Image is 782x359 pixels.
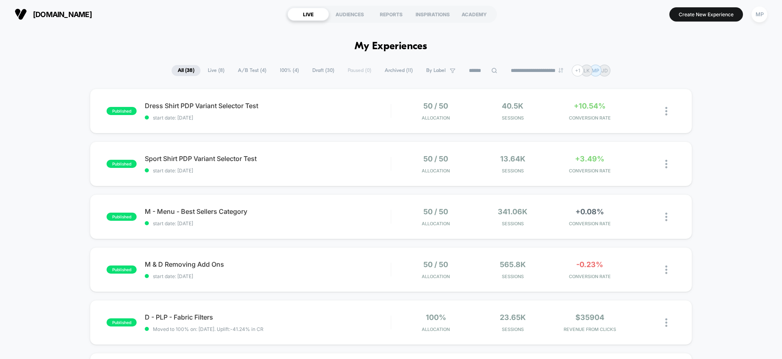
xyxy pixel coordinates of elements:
span: published [107,160,137,168]
img: close [665,213,667,221]
span: +0.08% [575,207,604,216]
span: published [107,318,137,326]
span: Draft ( 30 ) [306,65,340,76]
div: MP [752,7,767,22]
span: start date: [DATE] [145,220,391,226]
span: Allocation [422,115,450,121]
span: Allocation [422,221,450,226]
span: Moved to 100% on: [DATE] . Uplift: -41.24% in CR [153,326,264,332]
span: [DOMAIN_NAME] [33,10,92,19]
span: By Label [426,67,446,74]
p: MP [592,67,599,74]
span: +3.49% [575,154,604,163]
span: 565.8k [500,260,526,269]
img: end [558,68,563,73]
span: published [107,213,137,221]
span: Dress Shirt PDP Variant Selector Test [145,102,391,110]
button: MP [749,6,770,23]
span: 50 / 50 [423,154,448,163]
span: Sport Shirt PDP Variant Selector Test [145,154,391,163]
span: start date: [DATE] [145,115,391,121]
img: close [665,107,667,115]
span: Live ( 8 ) [202,65,231,76]
span: Archived ( 11 ) [379,65,419,76]
span: 23.65k [500,313,526,322]
span: 100% ( 4 ) [274,65,305,76]
span: Allocation [422,274,450,279]
div: REPORTS [370,8,412,21]
span: 50 / 50 [423,102,448,110]
span: 341.06k [498,207,527,216]
p: LK [584,67,590,74]
span: 100% [426,313,446,322]
span: published [107,107,137,115]
img: close [665,318,667,327]
span: published [107,265,137,274]
span: +10.54% [574,102,606,110]
img: close [665,265,667,274]
span: start date: [DATE] [145,273,391,279]
div: INSPIRATIONS [412,8,453,21]
span: 50 / 50 [423,207,448,216]
h1: My Experiences [355,41,427,52]
button: [DOMAIN_NAME] [12,8,94,21]
span: M & D Removing Add Ons [145,260,391,268]
span: start date: [DATE] [145,168,391,174]
span: CONVERSION RATE [553,274,626,279]
div: LIVE [288,8,329,21]
span: Sessions [476,326,549,332]
span: CONVERSION RATE [553,115,626,121]
span: D - PLP - Fabric Filters [145,313,391,321]
div: + 1 [572,65,584,76]
span: -0.23% [576,260,603,269]
span: CONVERSION RATE [553,168,626,174]
div: ACADEMY [453,8,495,21]
span: 40.5k [502,102,523,110]
span: Sessions [476,115,549,121]
div: AUDIENCES [329,8,370,21]
span: 50 / 50 [423,260,448,269]
img: Visually logo [15,8,27,20]
span: All ( 38 ) [172,65,200,76]
span: 13.64k [500,154,525,163]
span: Allocation [422,168,450,174]
p: JD [601,67,608,74]
span: Sessions [476,274,549,279]
span: $35904 [575,313,604,322]
span: Sessions [476,168,549,174]
span: CONVERSION RATE [553,221,626,226]
span: A/B Test ( 4 ) [232,65,272,76]
span: Allocation [422,326,450,332]
span: Sessions [476,221,549,226]
img: close [665,160,667,168]
span: REVENUE FROM CLICKS [553,326,626,332]
button: Create New Experience [669,7,743,22]
span: M - Menu - Best Sellers Category [145,207,391,215]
